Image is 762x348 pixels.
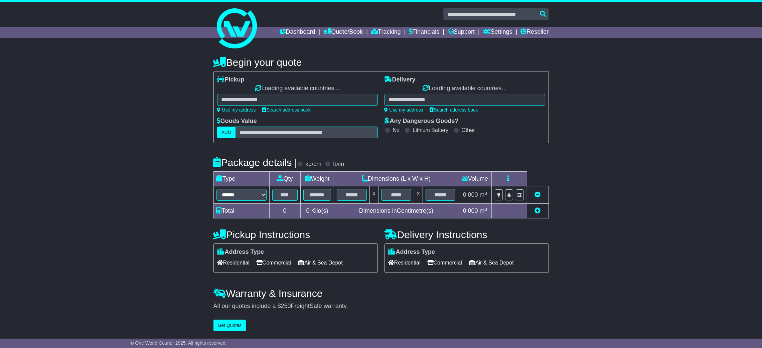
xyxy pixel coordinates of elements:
[298,257,343,268] span: Air & Sea Depot
[535,207,541,214] a: Add new item
[334,172,458,186] td: Dimensions (L x W x H)
[535,191,541,198] a: Remove this item
[458,172,492,186] td: Volume
[448,27,475,38] a: Support
[485,207,487,212] sup: 3
[462,127,475,133] label: Other
[213,157,297,168] h4: Package details |
[463,207,478,214] span: 0.000
[413,127,448,133] label: Lithium Battery
[480,207,487,214] span: m
[263,107,311,113] a: Search address book
[385,229,549,240] h4: Delivery Instructions
[388,248,435,256] label: Address Type
[393,127,400,133] label: No
[213,303,549,310] div: All our quotes include a $ FreightSafe warranty.
[385,118,459,125] label: Any Dangerous Goods?
[409,27,439,38] a: Financials
[213,288,549,299] h4: Warranty & Insurance
[217,85,378,92] div: Loading available countries...
[385,107,423,113] a: Use my address
[217,118,257,125] label: Goods Value
[217,76,245,83] label: Pickup
[427,257,462,268] span: Commercial
[485,191,487,196] sup: 3
[483,27,512,38] a: Settings
[217,127,236,138] label: AUD
[333,161,344,168] label: lb/in
[414,186,423,204] td: x
[213,172,269,186] td: Type
[520,27,549,38] a: Reseller
[371,27,401,38] a: Tracking
[385,85,545,92] div: Loading available countries...
[305,161,321,168] label: kg/cm
[469,257,514,268] span: Air & Sea Depot
[300,204,334,218] td: Kilo(s)
[480,191,487,198] span: m
[217,107,256,113] a: Use my address
[213,57,549,68] h4: Begin your quote
[281,303,291,309] span: 250
[334,204,458,218] td: Dimensions in Centimetre(s)
[280,27,315,38] a: Dashboard
[300,172,334,186] td: Weight
[269,204,300,218] td: 0
[323,27,363,38] a: Quote/Book
[217,248,264,256] label: Address Type
[430,107,478,113] a: Search address book
[256,257,291,268] span: Commercial
[269,172,300,186] td: Qty
[463,191,478,198] span: 0.000
[306,207,309,214] span: 0
[217,257,250,268] span: Residential
[385,76,416,83] label: Delivery
[213,229,378,240] h4: Pickup Instructions
[388,257,421,268] span: Residential
[213,204,269,218] td: Total
[130,340,227,346] span: © One World Courier 2025. All rights reserved.
[213,320,246,331] button: Get Quotes
[370,186,378,204] td: x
